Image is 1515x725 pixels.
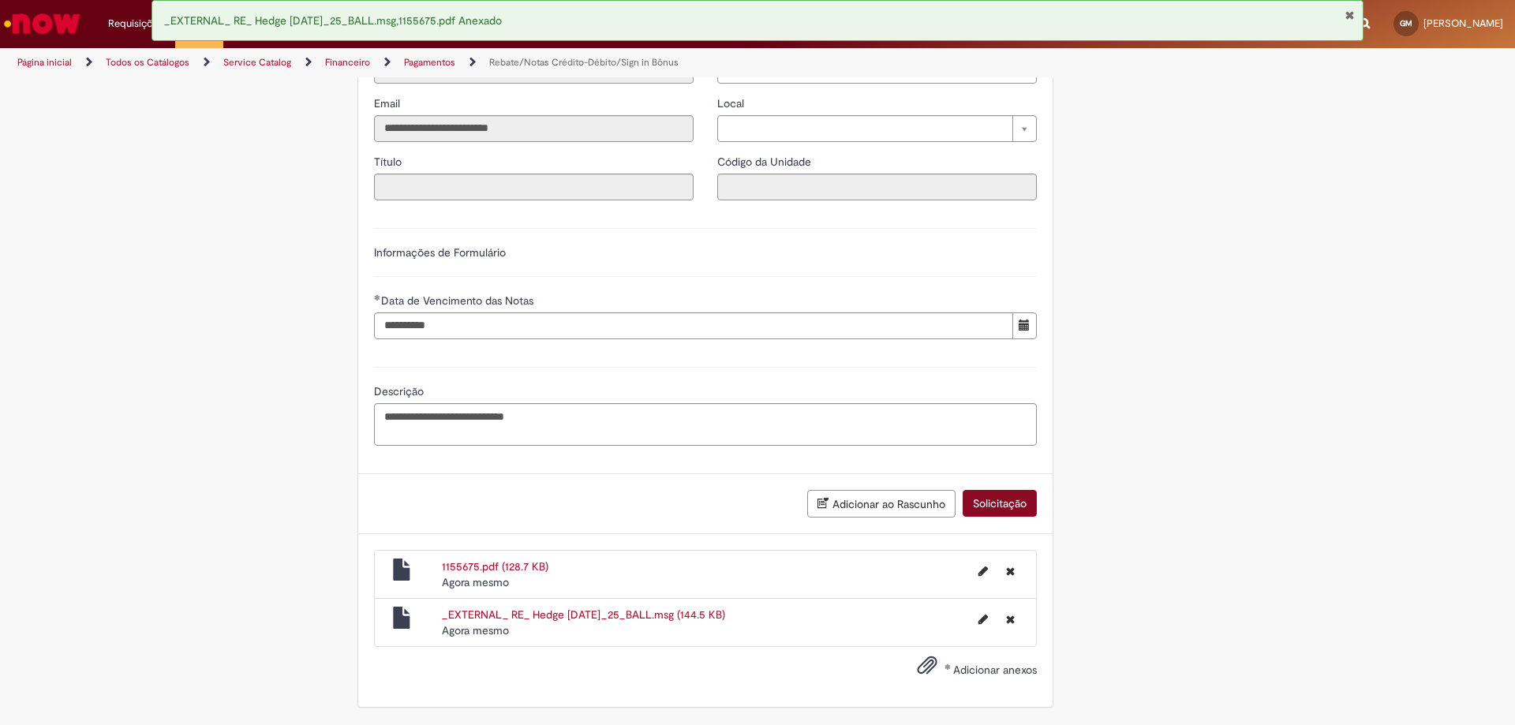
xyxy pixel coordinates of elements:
[374,312,1013,339] input: Data de Vencimento das Notas 01 September 2025 Monday
[913,651,941,687] button: Adicionar anexos
[2,8,83,39] img: ServiceNow
[442,575,509,589] time: 27/08/2025 17:03:58
[374,245,506,260] label: Informações de Formulário
[1400,18,1412,28] span: GM
[717,174,1037,200] input: Código da Unidade
[997,559,1024,584] button: Excluir 1155675.pdf
[717,115,1037,142] a: Limpar campo Local
[997,607,1024,632] button: Excluir _EXTERNAL_ RE_ Hedge Jul_25_BALL.msg
[1423,17,1503,30] span: [PERSON_NAME]
[442,623,509,637] time: 27/08/2025 17:03:58
[325,56,370,69] a: Financeiro
[442,623,509,637] span: Agora mesmo
[807,490,956,518] button: Adicionar ao Rascunho
[374,294,381,301] span: Obrigatório Preenchido
[717,154,814,170] label: Somente leitura - Código da Unidade
[374,115,694,142] input: Email
[717,96,747,110] span: Local
[12,48,998,77] ul: Trilhas de página
[374,154,405,170] label: Somente leitura - Título
[108,16,163,32] span: Requisições
[374,155,405,169] span: Somente leitura - Título
[374,384,427,398] span: Descrição
[374,95,403,111] label: Somente leitura - Email
[374,403,1037,446] textarea: Descrição
[106,56,189,69] a: Todos os Catálogos
[963,490,1037,517] button: Solicitação
[404,56,455,69] a: Pagamentos
[164,13,502,28] span: _EXTERNAL_ RE_ Hedge [DATE]_25_BALL.msg,1155675.pdf Anexado
[1345,9,1355,21] button: Fechar Notificação
[381,293,537,308] span: Data de Vencimento das Notas
[953,663,1037,677] span: Adicionar anexos
[374,174,694,200] input: Título
[489,56,679,69] a: Rebate/Notas Crédito-Débito/Sign in Bônus
[223,56,291,69] a: Service Catalog
[969,559,997,584] button: Editar nome de arquivo 1155675.pdf
[717,155,814,169] span: Somente leitura - Código da Unidade
[17,56,72,69] a: Página inicial
[442,559,548,574] a: 1155675.pdf (128.7 KB)
[442,575,509,589] span: Agora mesmo
[969,607,997,632] button: Editar nome de arquivo _EXTERNAL_ RE_ Hedge Jul_25_BALL.msg
[442,607,725,622] a: _EXTERNAL_ RE_ Hedge [DATE]_25_BALL.msg (144.5 KB)
[1012,312,1037,339] button: Mostrar calendário para Data de Vencimento das Notas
